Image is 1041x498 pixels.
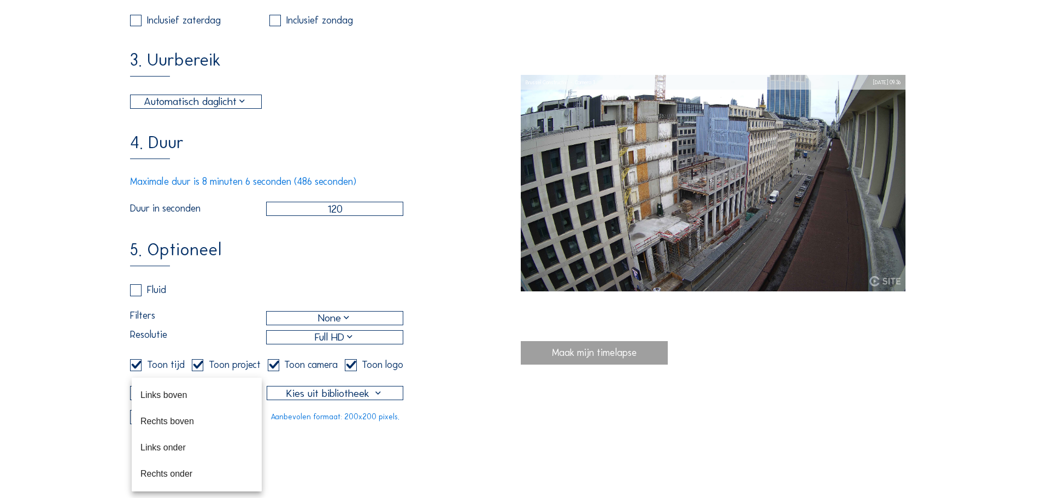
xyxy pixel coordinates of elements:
div: Aanbevolen formaat: 200x200 pixels. [267,410,403,424]
label: Duur in seconden [130,204,266,214]
div: Rechts boven [140,416,253,426]
div: Rechts onder [140,468,253,479]
div: Inclusief zaterdag [147,16,221,26]
div: 5. Optioneel [130,241,221,266]
div: 4. Duur [130,134,184,159]
div: Full HD [315,329,355,345]
div: Automatisch daglicht [131,95,261,108]
div: Links boven [140,390,253,400]
div: 3. Uurbereik [130,51,221,77]
div: Camera 1 [567,75,595,90]
label: Filters [130,311,266,325]
div: Maximale duur is 8 minuten 6 seconden (486 seconden) [130,177,403,187]
input: Logo uploaden [130,386,262,400]
div: Toon camera [284,360,338,370]
div: Brussel Constructiv [526,75,567,90]
div: Automatisch daglicht [144,94,248,110]
div: None [267,312,403,325]
label: Resolutie [130,330,266,344]
div: Fluid [147,285,166,295]
div: None [318,310,352,326]
div: Full HD [267,331,403,344]
div: Toon tijd [147,360,185,370]
div: Toon logo [362,360,403,370]
img: C-Site Logo [869,276,900,286]
div: Maak mijn timelapse [521,341,668,365]
img: Image [521,75,906,291]
div: [DATE] 09:36 [873,75,901,90]
div: Inclusief zondag [286,16,353,26]
div: Toon project [209,360,261,370]
div: Links onder [140,442,253,453]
